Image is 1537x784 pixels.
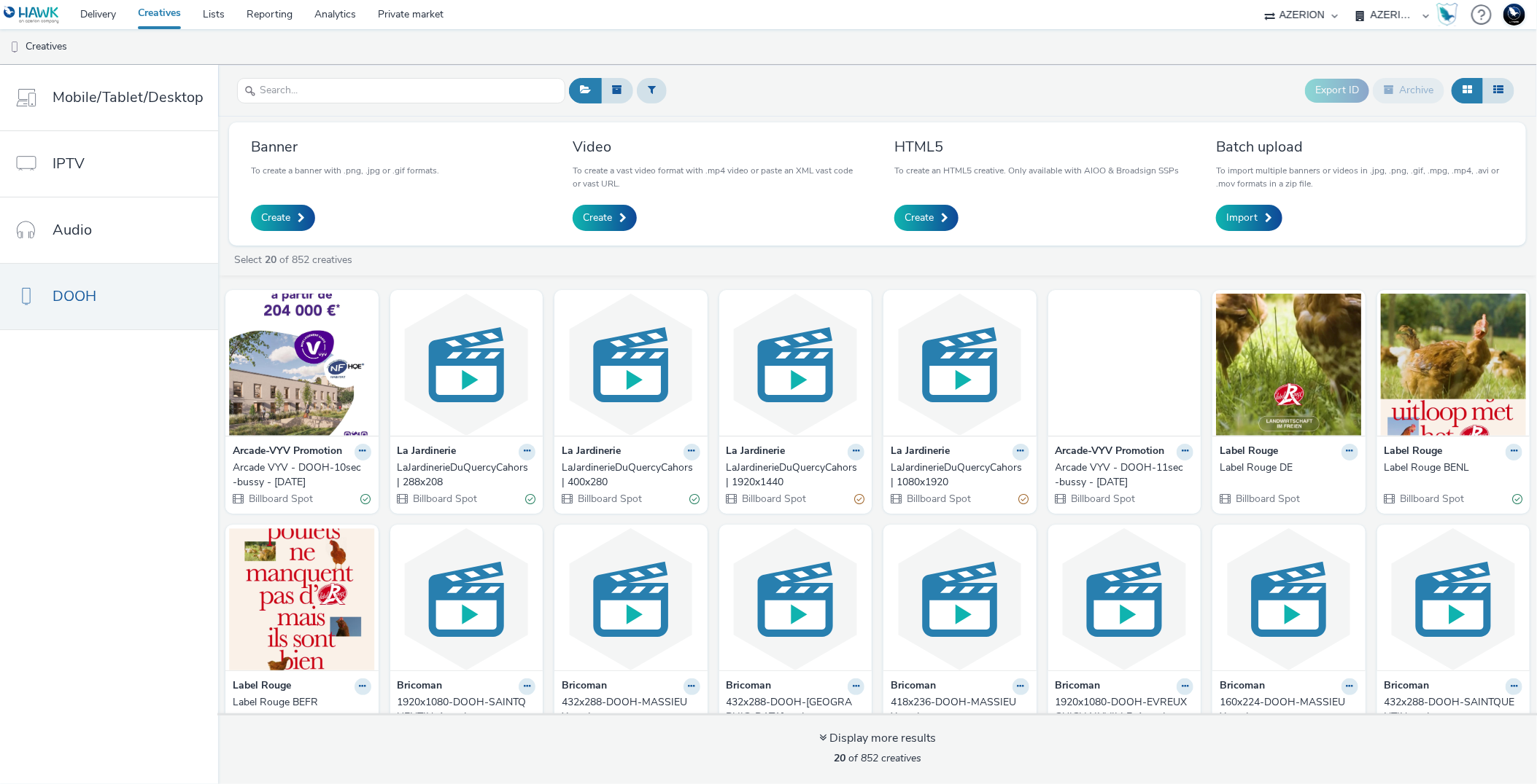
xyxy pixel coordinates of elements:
img: 418x236-DOOH-MASSIEUX.mp4 visual [887,528,1033,670]
div: LaJardinerieDuQuercyCahors | 1920x1440 [727,460,859,490]
img: 1920x1080-DOOH-EVREUXGUICHAINVILLE_1.mp4 visual [1052,528,1198,670]
a: LaJardinerieDuQuercyCahors | 288x208 [398,460,536,490]
button: Archive [1373,78,1444,103]
div: 160x224-DOOH-MASSIEUX.mp4 [1220,695,1352,725]
div: Label Rouge BEFR [233,695,365,710]
p: To create an HTML5 creative. Only available with AIOO & Broadsign SSPs [894,164,1179,177]
img: Label Rouge DE visual [1216,294,1362,436]
div: 418x236-DOOH-MASSIEUX.mp4 [891,695,1023,725]
h3: Banner [251,137,439,157]
img: LaJardinerieDuQuercyCahors | 1080x1920 visual [887,294,1033,436]
strong: Arcade-VYV Promotion [1056,444,1165,460]
a: Label Rouge BEFR [233,695,371,710]
strong: Bricoman [1056,678,1101,695]
strong: 20 [265,253,276,267]
a: LaJardinerieDuQuercyCahors | 1920x1440 [727,460,865,490]
strong: Bricoman [398,678,443,695]
a: Hawk Academy [1436,3,1464,26]
img: 160x224-DOOH-MASSIEUX.mp4 visual [1216,528,1362,670]
img: dooh [7,40,22,55]
a: LaJardinerieDuQuercyCahors | 1080x1920 [891,460,1029,490]
img: Support Hawk [1503,4,1525,26]
p: To create a banner with .png, .jpg or .gif formats. [251,164,439,177]
span: DOOH [53,286,96,307]
a: LaJardinerieDuQuercyCahors | 400x280 [562,460,700,490]
span: Create [905,211,934,225]
button: Export ID [1305,79,1369,102]
img: Label Rouge BEFR visual [229,528,375,670]
img: undefined Logo [4,6,60,24]
a: 432x288-DOOH-MASSIEUX.mp4 [562,695,700,725]
a: 418x236-DOOH-MASSIEUX.mp4 [891,695,1029,725]
a: Import [1216,205,1282,231]
img: LaJardinerieDuQuercyCahors | 400x280 visual [558,294,704,436]
div: Valid [690,491,700,506]
a: Create [251,205,315,231]
span: Billboard Spot [576,492,642,506]
img: 432x288-DOOH-SAINTQUENTIN.mp4 visual [1381,528,1527,670]
span: Billboard Spot [412,492,478,506]
strong: Label Rouge [233,678,291,695]
button: Grid [1452,78,1483,103]
span: Billboard Spot [1234,492,1300,506]
div: LaJardinerieDuQuercyCahors | 400x280 [562,460,694,490]
h3: Batch upload [1216,137,1504,157]
strong: Label Rouge [1385,444,1443,460]
div: Partially valid [854,491,864,506]
div: LaJardinerieDuQuercyCahors | 1080x1920 [891,460,1023,490]
div: Label Rouge BENL [1385,460,1517,475]
a: Create [894,205,959,231]
h3: HTML5 [894,137,1179,157]
div: 1920x1080-DOOH-EVREUXGUICHAINVILLE_1.mp4 [1056,695,1188,725]
img: Label Rouge BENL visual [1381,294,1527,436]
span: Billboard Spot [247,492,313,506]
div: Valid [361,491,371,506]
div: Arcade VYV - DOOH-11sec-bussy - [DATE] [1056,460,1188,490]
a: 432x288-DOOH-SAINTQUENTIN.mp4 [1385,695,1523,725]
strong: Bricoman [1385,678,1430,695]
a: Create [573,205,637,231]
img: Hawk Academy [1436,3,1458,26]
a: Label Rouge BENL [1385,460,1523,475]
img: 432x288-DOOH-MASSIEUX.mp4 visual [558,528,704,670]
a: Label Rouge DE [1220,460,1358,475]
strong: Bricoman [1220,678,1265,695]
a: 160x224-DOOH-MASSIEUX.mp4 [1220,695,1358,725]
p: To import multiple banners or videos in .jpg, .png, .gif, .mpg, .mp4, .avi or .mov formats in a z... [1216,164,1504,190]
strong: Label Rouge [1220,444,1278,460]
div: Display more results [819,730,936,747]
div: Arcade VYV - DOOH-10sec-bussy - [DATE] [233,460,365,490]
span: Billboard Spot [741,492,807,506]
div: 432x288-DOOH-[GEOGRAPHIC_DATA]mp4 [727,695,859,725]
span: Billboard Spot [1399,492,1465,506]
span: Mobile/Tablet/Desktop [53,87,204,108]
strong: Bricoman [891,678,936,695]
div: Label Rouge DE [1220,460,1352,475]
img: 1920x1080-DOOH-SAINTQUENTIN_1.mp4 visual [394,528,540,670]
strong: La Jardinerie [398,444,457,460]
strong: La Jardinerie [562,444,621,460]
img: 432x288-DOOH-EVREUXGUICHAINVILLE.mp4 visual [723,528,869,670]
div: Partially valid [1019,491,1029,506]
span: Billboard Spot [905,492,971,506]
img: Arcade VYV - DOOH-11sec-bussy - October2025 visual [1052,294,1198,436]
div: 1920x1080-DOOH-SAINTQUENTIN_1.mp4 [398,695,530,725]
span: IPTV [53,153,85,174]
strong: Bricoman [727,678,772,695]
a: 1920x1080-DOOH-EVREUXGUICHAINVILLE_1.mp4 [1056,695,1194,725]
strong: Arcade-VYV Promotion [233,444,342,460]
a: Arcade VYV - DOOH-10sec-bussy - [DATE] [233,460,371,490]
span: Audio [53,219,92,240]
img: Arcade VYV - DOOH-10sec-bussy - October2025 visual [229,294,375,436]
div: Valid [525,491,535,506]
div: LaJardinerieDuQuercyCahors | 288x208 [398,460,530,490]
img: LaJardinerieDuQuercyCahors | 1920x1440 visual [723,294,869,436]
strong: Bricoman [562,678,607,695]
button: Table [1482,78,1514,103]
strong: La Jardinerie [727,444,786,460]
div: 432x288-DOOH-MASSIEUX.mp4 [562,695,694,725]
div: 432x288-DOOH-SAINTQUENTIN.mp4 [1385,695,1517,725]
strong: 20 [834,751,845,765]
span: Billboard Spot [1070,492,1136,506]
